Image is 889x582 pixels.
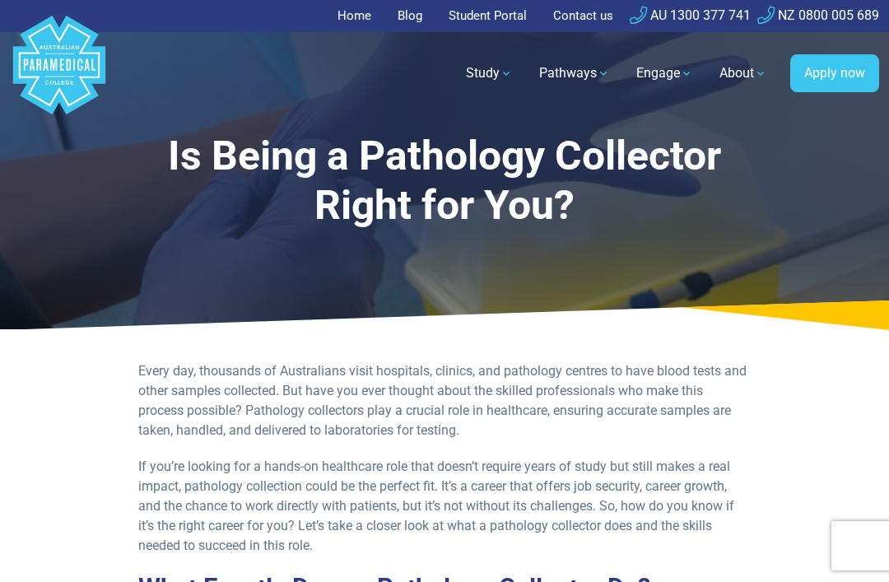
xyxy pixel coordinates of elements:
a: NZ 0800 005 689 [757,7,879,23]
a: AU 1300 377 741 [630,7,751,23]
a: About [710,50,777,96]
a: Pathways [529,50,620,96]
a: Engage [626,50,703,96]
a: Apply now [790,54,879,92]
p: If you’re looking for a hands-on healthcare role that doesn’t require years of study but still ma... [138,457,751,556]
a: Australian Paramedical College [10,32,109,115]
a: Study [456,50,523,96]
p: Every day, thousands of Australians visit hospitals, clinics, and pathology centres to have blood... [138,361,751,440]
h1: Is Being a Pathology Collector Right for You? [119,132,770,230]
